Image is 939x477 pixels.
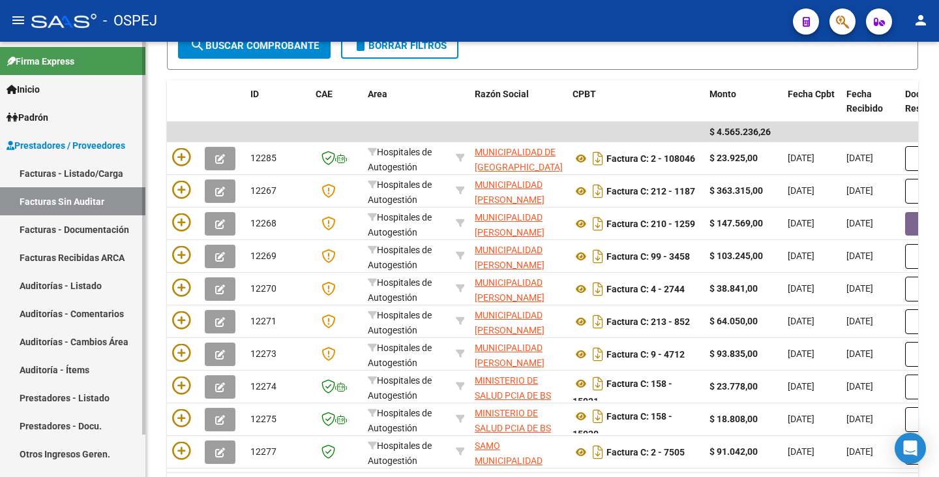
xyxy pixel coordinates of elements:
[709,446,758,457] strong: $ 91.042,00
[190,40,319,52] span: Buscar Comprobante
[250,251,276,261] span: 12269
[475,243,562,270] div: 30999074843
[606,153,695,164] strong: Factura C: 2 - 108046
[846,218,873,228] span: [DATE]
[368,277,432,303] span: Hospitales de Autogestión
[7,138,125,153] span: Prestadores / Proveedores
[589,213,606,234] i: Descargar documento
[368,179,432,205] span: Hospitales de Autogestión
[788,381,814,392] span: [DATE]
[368,343,432,368] span: Hospitales de Autogestión
[250,218,276,228] span: 12268
[368,245,432,270] span: Hospitales de Autogestión
[475,277,563,318] span: MUNICIPALIDAD [PERSON_NAME][GEOGRAPHIC_DATA]
[368,89,387,99] span: Area
[846,381,873,392] span: [DATE]
[709,185,763,196] strong: $ 363.315,00
[475,310,563,350] span: MUNICIPALIDAD [PERSON_NAME][GEOGRAPHIC_DATA]
[589,344,606,365] i: Descargar documento
[709,127,771,137] span: $ 4.565.236,26
[573,378,672,407] strong: Factura C: 158 - 15931
[788,89,835,99] span: Fecha Cpbt
[788,153,814,163] span: [DATE]
[846,348,873,359] span: [DATE]
[475,177,562,205] div: 30999074843
[475,210,562,238] div: 30999074843
[475,373,562,401] div: 30626983398
[7,82,40,97] span: Inicio
[606,251,690,262] strong: Factura C: 99 - 3458
[103,7,157,35] span: - OSPEJ
[250,381,276,392] span: 12274
[250,348,276,359] span: 12273
[846,414,873,424] span: [DATE]
[709,251,763,261] strong: $ 103.245,00
[709,153,758,163] strong: $ 23.925,00
[368,147,432,172] span: Hospitales de Autogestión
[7,54,74,69] span: Firma Express
[475,147,563,187] span: MUNICIPALIDAD DE [GEOGRAPHIC_DATA][PERSON_NAME]
[475,375,551,416] span: MINISTERIO DE SALUD PCIA DE BS AS
[589,148,606,169] i: Descargar documento
[368,375,432,401] span: Hospitales de Autogestión
[589,181,606,202] i: Descargar documento
[788,316,814,326] span: [DATE]
[846,316,873,326] span: [DATE]
[788,283,814,294] span: [DATE]
[475,89,529,99] span: Razón Social
[589,246,606,267] i: Descargar documento
[250,446,276,457] span: 12277
[709,89,736,99] span: Monto
[573,411,672,439] strong: Factura C: 158 - 15930
[709,218,763,228] strong: $ 147.569,00
[7,110,48,125] span: Padrón
[606,349,685,360] strong: Factura C: 9 - 4712
[190,37,205,53] mat-icon: search
[709,283,758,294] strong: $ 38.841,00
[245,80,310,138] datatable-header-cell: ID
[567,80,704,138] datatable-header-cell: CPBT
[250,414,276,424] span: 12275
[573,89,596,99] span: CPBT
[178,33,331,59] button: Buscar Comprobante
[913,12,929,28] mat-icon: person
[606,284,685,294] strong: Factura C: 4 - 2744
[846,446,873,457] span: [DATE]
[589,373,606,394] i: Descargar documento
[846,185,873,196] span: [DATE]
[475,341,562,368] div: 30999074843
[250,185,276,196] span: 12267
[316,89,333,99] span: CAE
[709,381,758,392] strong: $ 23.778,00
[846,153,873,163] span: [DATE]
[709,414,758,424] strong: $ 18.808,00
[363,80,451,138] datatable-header-cell: Area
[250,283,276,294] span: 12270
[475,406,562,433] div: 30626983398
[788,185,814,196] span: [DATE]
[368,212,432,238] span: Hospitales de Autogestión
[475,308,562,335] div: 30999074843
[353,40,447,52] span: Borrar Filtros
[310,80,363,138] datatable-header-cell: CAE
[589,311,606,332] i: Descargar documento
[475,245,563,285] span: MUNICIPALIDAD [PERSON_NAME][GEOGRAPHIC_DATA]
[475,212,563,253] span: MUNICIPALIDAD [PERSON_NAME][GEOGRAPHIC_DATA]
[788,414,814,424] span: [DATE]
[606,219,695,229] strong: Factura C: 210 - 1259
[368,310,432,335] span: Hospitales de Autogestión
[709,316,758,326] strong: $ 64.050,00
[475,439,562,466] div: 33999001179
[475,179,563,220] span: MUNICIPALIDAD [PERSON_NAME][GEOGRAPHIC_DATA]
[895,433,926,464] div: Open Intercom Messenger
[589,406,606,427] i: Descargar documento
[475,145,562,172] div: 30999262542
[589,442,606,463] i: Descargar documento
[788,218,814,228] span: [DATE]
[788,348,814,359] span: [DATE]
[250,153,276,163] span: 12285
[250,316,276,326] span: 12271
[469,80,567,138] datatable-header-cell: Razón Social
[368,440,432,466] span: Hospitales de Autogestión
[10,12,26,28] mat-icon: menu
